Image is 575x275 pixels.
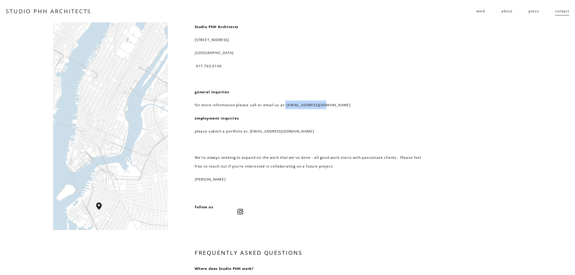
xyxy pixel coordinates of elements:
a: folder dropdown [476,6,485,16]
p: [GEOGRAPHIC_DATA] [195,48,427,57]
p: We're always seeking to expand on the work that we've done - all good work starts with passionate... [195,153,427,171]
strong: follow us [195,204,213,209]
a: STUDIO PHH ARCHITECTS [6,7,91,15]
a: about [501,6,512,16]
strong: Where does Studio PHH work? [195,266,254,271]
a: Instagram [237,209,243,215]
span: work [476,7,485,15]
p: 917.765.9140 [195,62,427,70]
p: [STREET_ADDRESS] [195,35,427,44]
strong: Studio PHH Architects [195,24,238,29]
h3: FREQUENTLY ASKED QUESTIONS [195,249,427,257]
strong: general inquiries [195,89,229,94]
p: for more information please call or email us at: [EMAIL_ADDRESS][DOMAIN_NAME] [195,101,427,109]
p: please submit a portfolio at: [EMAIL_ADDRESS][DOMAIN_NAME] [195,127,427,136]
a: contact [555,6,569,16]
strong: employment inquiries [195,116,239,120]
p: [PERSON_NAME] [195,175,427,184]
a: press [529,6,539,16]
